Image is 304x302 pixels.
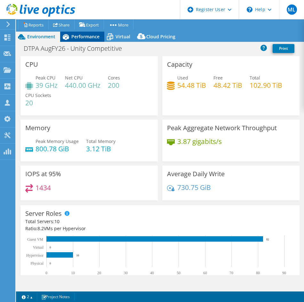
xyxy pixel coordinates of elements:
[25,99,51,106] h4: 20
[116,34,130,40] span: Virtual
[167,170,225,177] h3: Average Daily Write
[45,271,47,275] text: 0
[48,20,75,30] a: Share
[26,253,44,258] text: Hypervisor
[266,238,269,241] text: 82
[124,271,128,275] text: 30
[213,75,223,81] span: Free
[177,184,211,191] h4: 730.75 GiB
[146,34,175,40] span: Cloud Pricing
[18,20,49,30] a: Reports
[74,20,104,30] a: Export
[50,262,51,265] text: 0
[203,271,207,275] text: 60
[36,75,55,81] span: Peak CPU
[25,210,62,217] h3: Server Roles
[25,92,51,98] span: CPU Sockets
[256,271,260,275] text: 80
[25,125,50,132] h3: Memory
[25,61,38,68] h3: CPU
[104,20,133,30] a: More
[21,45,132,52] h1: DTPA AugFY26 - Unity Competitive
[86,145,116,152] h4: 3.12 TiB
[273,44,294,53] a: Print
[108,75,120,81] span: Cores
[71,271,75,275] text: 10
[50,246,51,249] text: 0
[167,125,277,132] h3: Peak Aggregate Network Throughput
[86,138,116,144] span: Total Memory
[250,75,260,81] span: Total
[25,225,295,232] div: Ratio: VMs per Hypervisor
[36,82,58,89] h4: 39 GHz
[37,293,75,301] a: Project Notes
[282,271,286,275] text: 90
[30,261,44,266] text: Physical
[108,82,120,89] h4: 200
[27,34,55,40] span: Environment
[25,170,61,177] h3: IOPS at 95%
[36,145,79,152] h4: 800.78 GiB
[37,225,44,231] span: 8.2
[177,271,180,275] text: 50
[287,4,297,15] span: ML
[247,7,252,12] svg: \n
[36,138,79,144] span: Peak Memory Usage
[36,184,51,191] h4: 1434
[229,271,233,275] text: 70
[177,138,222,145] h4: 3.87 gigabits/s
[250,82,282,89] h4: 102.90 TiB
[177,75,188,81] span: Used
[65,82,100,89] h4: 440.00 GHz
[65,75,83,81] span: Net CPU
[76,254,79,257] text: 10
[54,218,60,224] span: 10
[25,218,160,225] div: Total Servers:
[167,61,192,68] h3: Capacity
[97,271,101,275] text: 20
[17,293,37,301] a: 2
[150,271,154,275] text: 40
[177,82,206,89] h4: 54.48 TiB
[71,34,100,40] span: Performance
[33,245,44,250] text: Virtual
[213,82,242,89] h4: 48.42 TiB
[27,237,43,242] text: Guest VM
